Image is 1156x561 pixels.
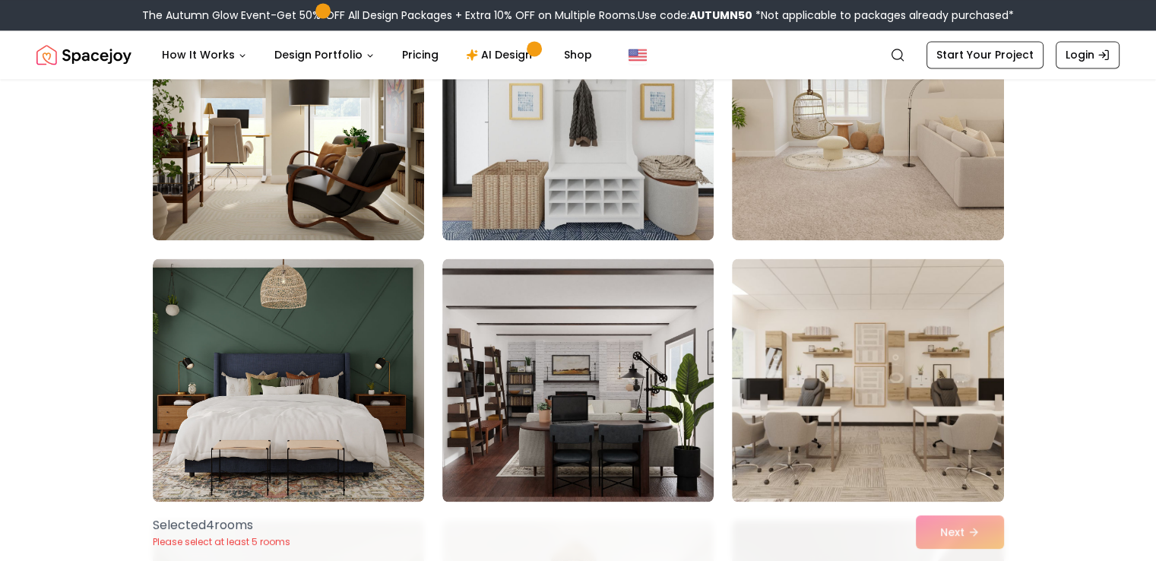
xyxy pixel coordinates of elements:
a: AI Design [454,40,549,70]
img: Room room-28 [153,258,424,502]
nav: Global [36,30,1120,79]
span: *Not applicable to packages already purchased* [752,8,1014,23]
a: Shop [552,40,604,70]
button: How It Works [150,40,259,70]
a: Pricing [390,40,451,70]
img: Room room-29 [442,258,714,502]
img: Spacejoy Logo [36,40,131,70]
b: AUTUMN50 [689,8,752,23]
a: Start Your Project [926,41,1044,68]
button: Design Portfolio [262,40,387,70]
div: The Autumn Glow Event-Get 50% OFF All Design Packages + Extra 10% OFF on Multiple Rooms. [142,8,1014,23]
img: Room room-30 [732,258,1003,502]
span: Use code: [638,8,752,23]
a: Spacejoy [36,40,131,70]
img: United States [629,46,647,64]
a: Login [1056,41,1120,68]
p: Please select at least 5 rooms [153,536,290,548]
p: Selected 4 room s [153,516,290,534]
nav: Main [150,40,604,70]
